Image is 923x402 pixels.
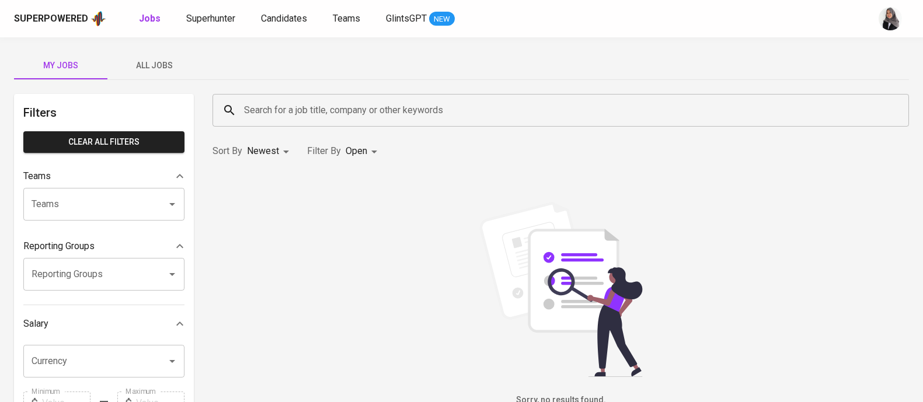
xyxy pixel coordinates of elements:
[333,13,360,24] span: Teams
[386,12,455,26] a: GlintsGPT NEW
[114,58,194,73] span: All Jobs
[164,266,180,282] button: Open
[23,165,184,188] div: Teams
[346,141,381,162] div: Open
[186,12,238,26] a: Superhunter
[139,13,161,24] b: Jobs
[879,7,902,30] img: sinta.windasari@glints.com
[261,13,307,24] span: Candidates
[429,13,455,25] span: NEW
[213,144,242,158] p: Sort By
[23,131,184,153] button: Clear All filters
[23,235,184,258] div: Reporting Groups
[33,135,175,149] span: Clear All filters
[23,239,95,253] p: Reporting Groups
[261,12,309,26] a: Candidates
[164,196,180,212] button: Open
[247,144,279,158] p: Newest
[23,103,184,122] h6: Filters
[386,13,427,24] span: GlintsGPT
[473,202,649,377] img: file_searching.svg
[186,13,235,24] span: Superhunter
[307,144,341,158] p: Filter By
[247,141,293,162] div: Newest
[14,12,88,26] div: Superpowered
[333,12,363,26] a: Teams
[23,169,51,183] p: Teams
[164,353,180,369] button: Open
[23,317,48,331] p: Salary
[21,58,100,73] span: My Jobs
[139,12,163,26] a: Jobs
[23,312,184,335] div: Salary
[14,10,106,27] a: Superpoweredapp logo
[346,145,367,156] span: Open
[90,10,106,27] img: app logo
